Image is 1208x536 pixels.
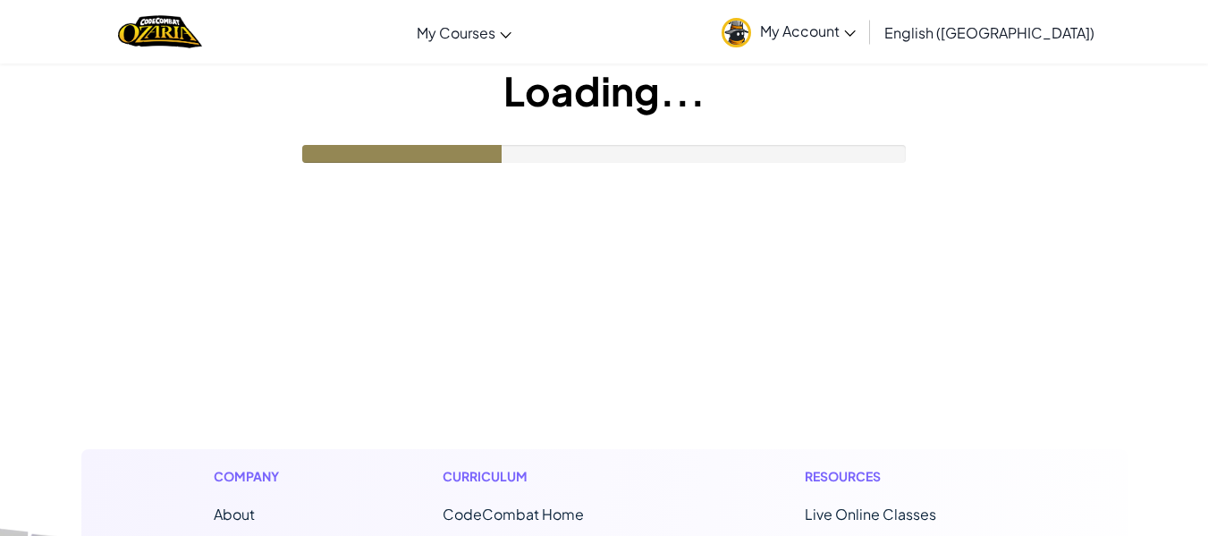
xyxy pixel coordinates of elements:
[118,13,201,50] a: Ozaria by CodeCombat logo
[214,505,255,523] a: About
[884,23,1094,42] span: English ([GEOGRAPHIC_DATA])
[713,4,865,60] a: My Account
[805,467,995,486] h1: Resources
[760,21,856,40] span: My Account
[875,8,1103,56] a: English ([GEOGRAPHIC_DATA])
[805,505,936,523] a: Live Online Classes
[408,8,520,56] a: My Courses
[443,505,584,523] span: CodeCombat Home
[118,13,201,50] img: Home
[417,23,495,42] span: My Courses
[722,18,751,47] img: avatar
[214,467,297,486] h1: Company
[443,467,659,486] h1: Curriculum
